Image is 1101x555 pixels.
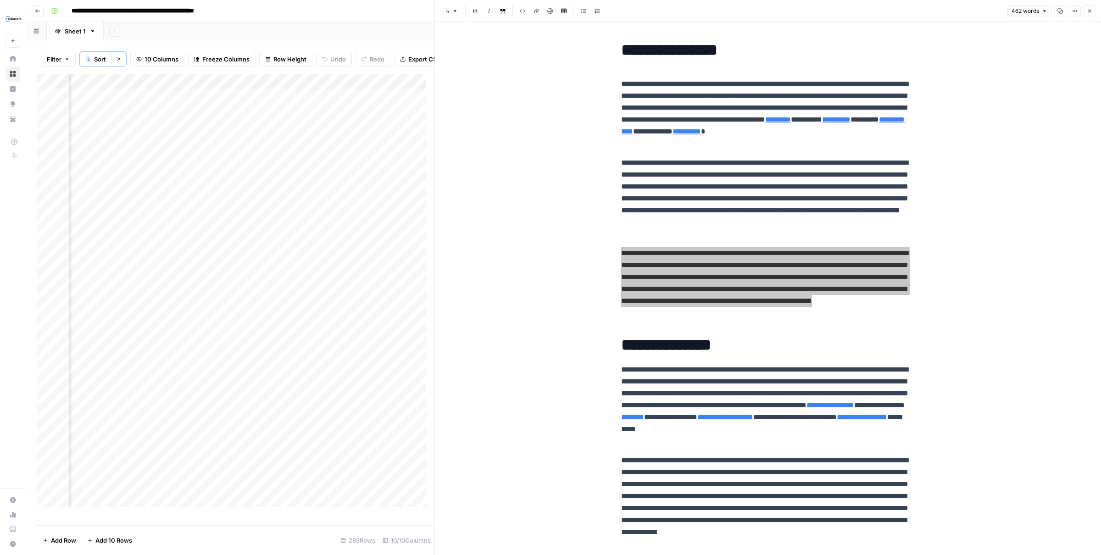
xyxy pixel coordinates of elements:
button: Add 10 Rows [82,533,138,548]
a: Browse [6,67,20,81]
div: 10/10 Columns [379,533,434,548]
button: Redo [356,52,390,67]
div: 1 [86,55,91,63]
button: Workspace: FYidoctors [6,7,20,30]
span: Freeze Columns [202,55,250,64]
a: Opportunities [6,97,20,111]
span: Redo [370,55,384,64]
button: Undo [316,52,352,67]
span: Sort [94,55,106,64]
span: 1 [87,55,90,63]
span: Row Height [273,55,306,64]
a: Settings [6,493,20,507]
span: Undo [330,55,346,64]
a: Insights [6,82,20,96]
button: Freeze Columns [188,52,256,67]
span: Add Row [51,536,76,545]
span: Filter [47,55,61,64]
a: Home [6,51,20,66]
span: Export CSV [408,55,441,64]
a: Sheet 1 [47,22,104,40]
button: Add Row [37,533,82,548]
button: Row Height [259,52,312,67]
span: 462 words [1012,7,1039,15]
button: 10 Columns [130,52,184,67]
a: Usage [6,507,20,522]
button: 462 words [1007,5,1051,17]
a: Learning Hub [6,522,20,537]
span: 10 Columns [145,55,178,64]
a: Your Data [6,112,20,127]
button: Export CSV [394,52,447,67]
img: FYidoctors Logo [6,11,22,27]
div: 293 Rows [337,533,379,548]
span: Add 10 Rows [95,536,132,545]
button: Help + Support [6,537,20,551]
div: Sheet 1 [65,27,86,36]
button: 1Sort [80,52,111,67]
button: Filter [41,52,76,67]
